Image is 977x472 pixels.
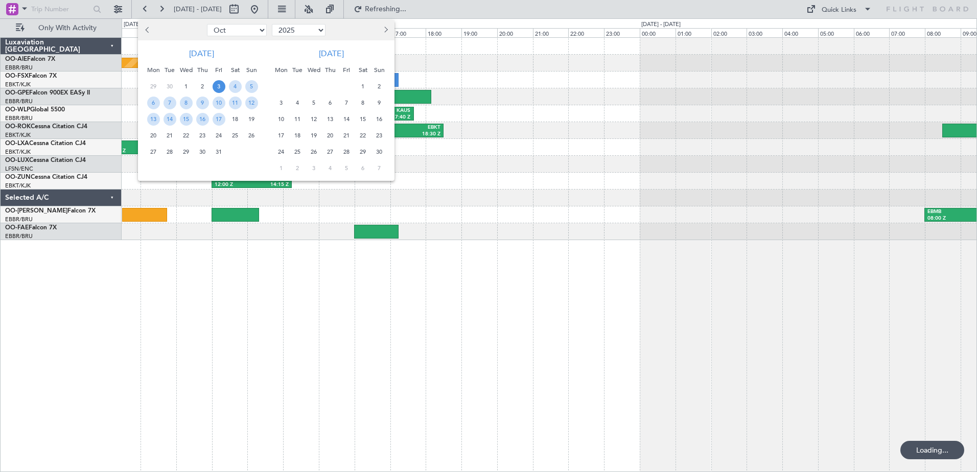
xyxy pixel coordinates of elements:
[243,95,260,111] div: 12-10-2025
[338,111,355,127] div: 14-11-2025
[308,146,320,158] span: 26
[364,6,407,13] span: Refreshing...
[178,144,194,160] div: 29-10-2025
[180,97,193,109] span: 8
[357,162,369,175] span: 6
[229,80,242,93] span: 4
[136,141,164,148] div: LFMD
[180,113,193,126] span: 15
[229,129,242,142] span: 25
[178,127,194,144] div: 22-10-2025
[161,127,178,144] div: 21-10-2025
[322,160,338,176] div: 4-12-2025
[308,162,320,175] span: 3
[174,5,222,14] span: [DATE] - [DATE]
[371,62,387,78] div: Sun
[371,111,387,127] div: 16-11-2025
[147,80,160,93] span: 29
[227,62,243,78] div: Sat
[306,95,322,111] div: 5-11-2025
[164,146,176,158] span: 28
[5,148,31,156] a: EBKT/KJK
[289,127,306,144] div: 18-11-2025
[355,28,390,37] div: 16:00
[355,95,371,111] div: 8-11-2025
[213,97,225,109] span: 10
[533,28,569,37] div: 21:00
[227,127,243,144] div: 25-10-2025
[399,131,440,138] div: 18:30 Z
[371,95,387,111] div: 9-11-2025
[211,127,227,144] div: 24-10-2025
[136,148,164,155] div: 10:45 Z
[273,144,289,160] div: 24-11-2025
[213,80,225,93] span: 3
[399,124,440,131] div: EBKT
[178,95,194,111] div: 8-10-2025
[291,146,304,158] span: 25
[145,78,161,95] div: 29-9-2025
[322,111,338,127] div: 13-11-2025
[178,111,194,127] div: 15-10-2025
[5,182,31,190] a: EBKT/KJK
[373,97,386,109] span: 9
[247,28,283,37] div: 13:00
[340,113,353,126] span: 14
[196,113,209,126] span: 16
[5,114,33,122] a: EBBR/BRU
[27,25,108,32] span: Only With Activity
[355,62,371,78] div: Sat
[371,78,387,95] div: 2-11-2025
[164,113,176,126] span: 14
[306,144,322,160] div: 26-11-2025
[161,95,178,111] div: 7-10-2025
[324,146,337,158] span: 27
[178,62,194,78] div: Wed
[291,129,304,142] span: 18
[319,28,355,37] div: 15:00
[801,1,877,17] button: Quick Links
[243,127,260,144] div: 26-10-2025
[322,144,338,160] div: 27-11-2025
[306,111,322,127] div: 12-11-2025
[5,216,33,223] a: EBBR/BRU
[322,127,338,144] div: 20-11-2025
[5,64,33,72] a: EBBR/BRU
[145,95,161,111] div: 6-10-2025
[145,62,161,78] div: Mon
[194,127,211,144] div: 23-10-2025
[306,62,322,78] div: Wed
[5,225,57,231] a: OO-FAEFalcon 7X
[324,113,337,126] span: 13
[5,56,55,62] a: OO-AIEFalcon 7X
[355,144,371,160] div: 29-11-2025
[289,144,306,160] div: 25-11-2025
[275,129,288,142] span: 17
[711,28,747,37] div: 02:00
[227,95,243,111] div: 11-10-2025
[822,5,856,15] div: Quick Links
[215,181,252,188] div: 12:00 Z
[747,28,782,37] div: 03:00
[161,78,178,95] div: 30-9-2025
[373,113,386,126] span: 16
[180,146,193,158] span: 29
[5,208,96,214] a: OO-[PERSON_NAME]Falcon 7X
[5,157,29,163] span: OO-LUX
[324,97,337,109] span: 6
[161,144,178,160] div: 28-10-2025
[5,174,31,180] span: OO-ZUN
[5,124,87,130] a: OO-ROKCessna Citation CJ4
[243,78,260,95] div: 5-10-2025
[11,20,111,36] button: Only With Activity
[273,160,289,176] div: 1-12-2025
[5,225,29,231] span: OO-FAE
[194,111,211,127] div: 16-10-2025
[355,111,371,127] div: 15-11-2025
[245,80,258,93] span: 5
[854,28,890,37] div: 06:00
[147,97,160,109] span: 6
[355,127,371,144] div: 22-11-2025
[373,129,386,142] span: 23
[818,28,854,37] div: 05:00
